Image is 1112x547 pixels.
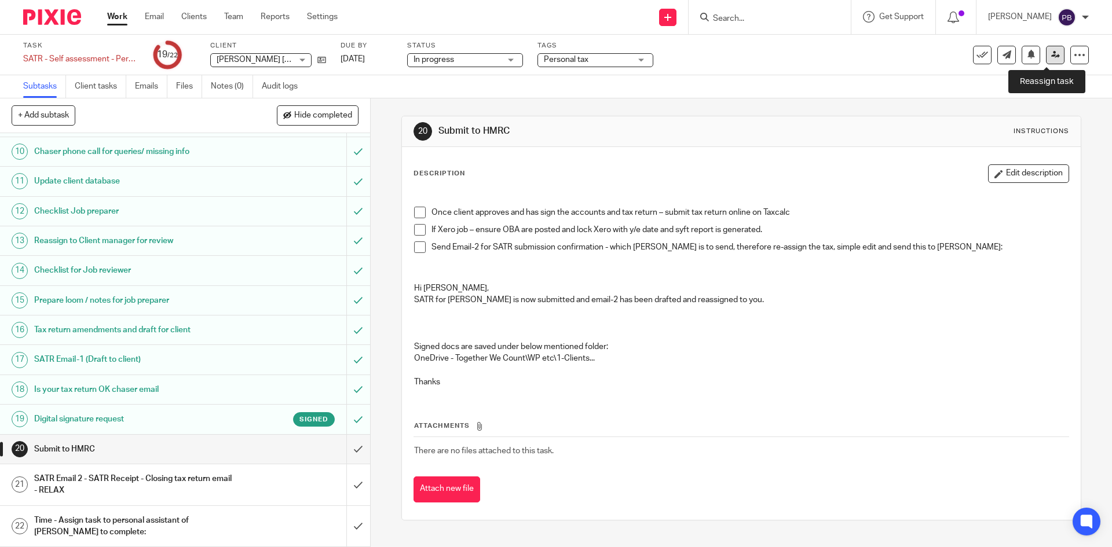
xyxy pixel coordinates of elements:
button: Hide completed [277,105,359,125]
h1: SATR Email-1 (Draft to client) [34,351,235,368]
h1: Chaser phone call for queries/ missing info [34,143,235,160]
p: Signed docs are saved under below mentioned folder: OneDrive - Together We Count\WP etc\1-Clients... [414,318,1068,365]
p: Once client approves and has sign the accounts and tax return – submit tax return online on Taxcalc [431,207,1068,218]
div: 11 [12,173,28,189]
p: [PERSON_NAME] [988,11,1052,23]
a: Clients [181,11,207,23]
a: Reports [261,11,290,23]
p: If Xero job – ensure OBA are posted and lock Xero with y/e date and syft report is generated. [431,224,1068,236]
p: Hi [PERSON_NAME], SATR for [PERSON_NAME] is now submitted and email-2 has been drafted and reassi... [414,282,1068,306]
span: There are no files attached to this task. [414,447,554,455]
div: 19 [157,48,178,61]
span: Get Support [879,13,924,21]
div: 15 [12,292,28,309]
h1: SATR Email 2 - SATR Receipt - Closing tax return email - RELAX [34,470,235,500]
div: 16 [12,322,28,338]
span: Personal tax [544,56,588,64]
a: Settings [307,11,338,23]
span: Attachments [414,423,470,429]
span: Signed [299,414,328,424]
span: [DATE] [341,55,365,63]
h1: Is your tax return OK chaser email [34,381,235,398]
a: Audit logs [262,75,306,98]
a: Email [145,11,164,23]
div: 13 [12,233,28,249]
img: svg%3E [1058,8,1076,27]
h1: Submit to HMRC [34,440,235,458]
div: 20 [12,441,28,457]
button: Edit description [988,164,1069,183]
label: Tags [537,41,653,50]
input: Search [712,14,816,24]
h1: Time - Assign task to personal assistant of [PERSON_NAME] to complete: [34,512,235,541]
label: Client [210,41,326,50]
a: Files [176,75,202,98]
a: Client tasks [75,75,126,98]
h1: Update client database [34,172,235,190]
label: Task [23,41,139,50]
span: Hide completed [294,111,352,120]
h1: Prepare loom / notes for job preparer [34,292,235,309]
a: Team [224,11,243,23]
div: Instructions [1014,127,1069,136]
small: /22 [167,52,178,58]
div: 22 [12,518,28,534]
span: In progress [414,56,454,64]
h1: Checklist for Job reviewer [34,262,235,279]
h1: Tax return amendments and draft for client [34,321,235,339]
div: 20 [414,122,432,141]
div: 14 [12,263,28,279]
div: 21 [12,476,28,493]
img: Pixie [23,9,81,25]
a: Subtasks [23,75,66,98]
h1: Reassign to Client manager for review [34,232,235,249]
p: Description [414,169,465,178]
a: Notes (0) [211,75,253,98]
div: 19 [12,411,28,427]
p: Send Email-2 for SATR submission confirmation - which [PERSON_NAME] is to send, therefore re-assi... [431,241,1068,253]
div: 18 [12,381,28,398]
a: Work [107,11,127,23]
h1: Digital signature request [34,410,235,428]
span: [PERSON_NAME] [PERSON_NAME] [217,56,346,64]
div: 10 [12,144,28,160]
label: Status [407,41,523,50]
h1: Checklist Job preparer [34,203,235,220]
div: 12 [12,203,28,219]
label: Due by [341,41,393,50]
h1: Submit to HMRC [438,125,766,137]
button: Attach new file [414,476,480,502]
button: + Add subtask [12,105,75,125]
a: Emails [135,75,167,98]
p: Thanks [414,376,1068,388]
div: 17 [12,352,28,368]
div: SATR - Self assessment - Personal tax return 24/25 [23,53,139,65]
